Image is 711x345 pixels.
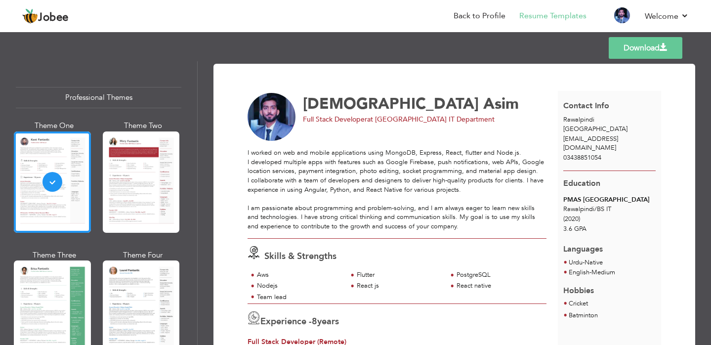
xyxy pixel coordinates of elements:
[563,153,601,162] span: 03438851054
[38,12,69,23] span: Jobee
[303,93,479,114] span: [DEMOGRAPHIC_DATA]
[16,250,93,260] div: Theme Three
[563,100,609,111] span: Contact Info
[367,115,495,124] span: at [GEOGRAPHIC_DATA] IT Department
[257,281,341,291] div: Nodejs
[563,134,618,153] span: [EMAIL_ADDRESS][DOMAIN_NAME]
[583,258,585,267] span: -
[563,215,580,223] span: (2020)
[357,270,441,280] div: Flutter
[312,315,317,328] span: 8
[589,268,591,277] span: -
[16,87,181,108] div: Professional Themes
[594,205,597,214] span: /
[563,115,594,124] span: Rawalpindi
[569,258,583,267] span: Urdu
[519,10,586,22] a: Resume Templates
[264,250,336,262] span: Skills & Strengths
[257,293,341,302] div: Team lead
[248,148,547,231] div: I worked on web and mobile applications using MongoDB, Express, React, flutter and Node.js. I dev...
[569,258,603,268] li: Native
[457,270,541,280] div: PostgreSQL
[609,37,682,59] a: Download
[22,8,38,24] img: jobee.io
[569,268,589,277] span: English
[357,281,441,291] div: React js
[248,93,296,141] img: No image
[569,299,588,308] span: Cricket
[457,281,541,291] div: React native
[105,121,182,131] div: Theme Two
[563,236,603,255] span: Languages
[303,115,367,124] span: Full Stack Developer
[563,285,594,296] span: Hobbies
[563,178,600,189] span: Education
[22,8,69,24] a: Jobee
[454,10,505,22] a: Back to Profile
[257,270,341,280] div: Aws
[105,250,182,260] div: Theme Four
[563,224,586,233] span: 3.6 GPA
[563,205,611,214] span: Rawalpindi BS IT
[569,311,598,320] span: Batminton
[16,121,93,131] div: Theme One
[563,195,656,205] div: PMAS [GEOGRAPHIC_DATA]
[312,315,339,328] label: years
[569,268,615,278] li: Medium
[614,7,630,23] img: Profile Img
[645,10,689,22] a: Welcome
[563,125,627,133] span: [GEOGRAPHIC_DATA]
[260,315,312,328] span: Experience -
[483,93,519,114] span: Asim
